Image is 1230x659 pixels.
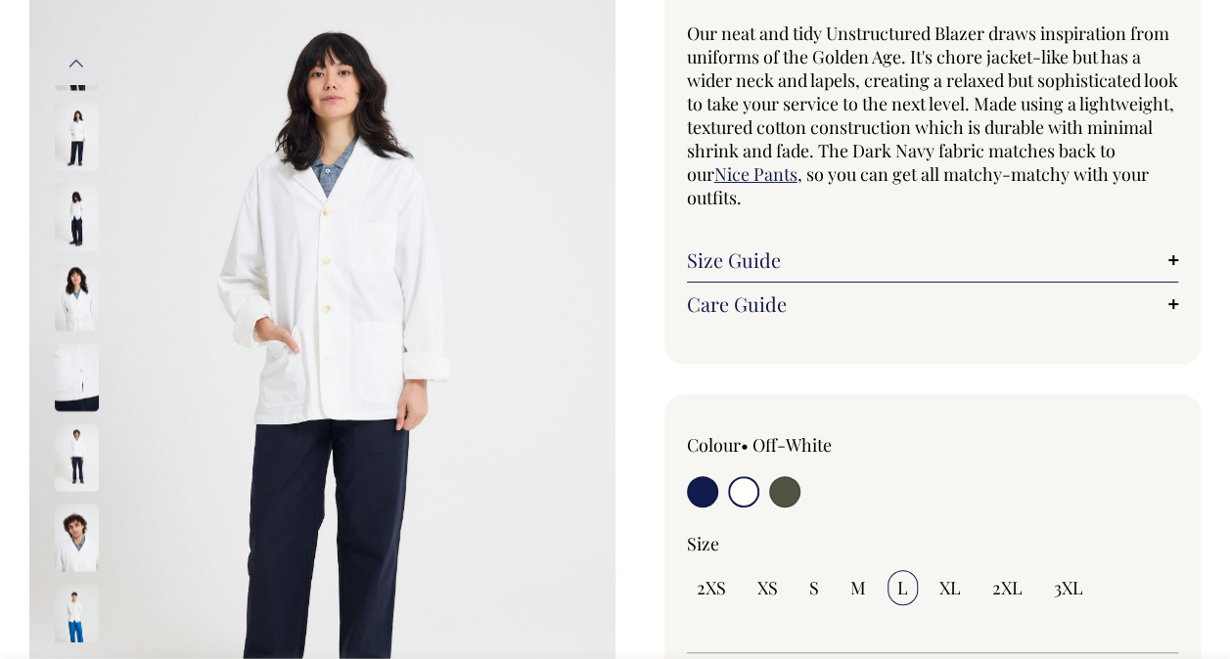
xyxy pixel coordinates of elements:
[748,570,788,605] input: XS
[55,583,99,651] img: off-white
[799,570,829,605] input: S
[714,162,797,186] a: Nice Pants
[687,162,1149,209] span: , so you can get all matchy-matchy with your outfits.
[687,570,736,605] input: 2XS
[55,262,99,330] img: off-white
[697,576,726,599] span: 2XS
[741,433,749,457] span: •
[687,292,1179,316] a: Care Guide
[687,22,1178,186] span: Our neat and tidy Unstructured Blazer draws inspiration from uniforms of the Golden Age. It's cho...
[55,182,99,250] img: off-white
[55,503,99,571] img: off-white
[55,422,99,491] img: off-white
[809,576,819,599] span: S
[888,570,918,605] input: L
[687,248,1179,272] a: Size Guide
[55,342,99,411] img: off-white
[841,570,876,605] input: M
[897,576,908,599] span: L
[752,433,832,457] label: Off-White
[62,42,91,86] button: Previous
[687,433,884,457] div: Colour
[930,570,971,605] input: XL
[687,532,1179,555] div: Size
[1054,576,1083,599] span: 3XL
[1044,570,1093,605] input: 3XL
[850,576,866,599] span: M
[982,570,1032,605] input: 2XL
[992,576,1023,599] span: 2XL
[939,576,961,599] span: XL
[757,576,778,599] span: XS
[55,102,99,170] img: off-white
